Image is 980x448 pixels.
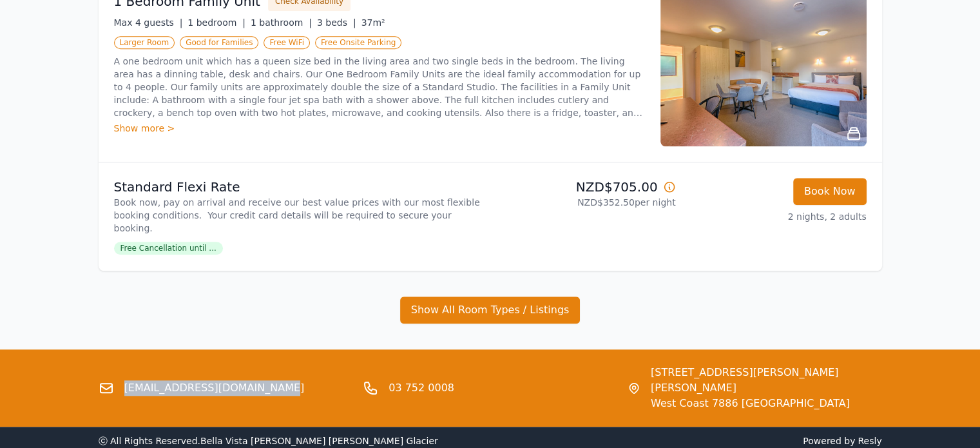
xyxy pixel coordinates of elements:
span: Free Cancellation until ... [114,242,223,255]
a: [EMAIL_ADDRESS][DOMAIN_NAME] [124,380,305,396]
span: [STREET_ADDRESS][PERSON_NAME] [PERSON_NAME] [651,365,882,396]
span: 1 bedroom | [187,17,245,28]
p: Standard Flexi Rate [114,178,485,196]
a: Resly [858,436,881,446]
span: Good for Families [180,36,258,49]
span: ⓒ All Rights Reserved. Bella Vista [PERSON_NAME] [PERSON_NAME] Glacier [99,436,438,446]
span: 37m² [361,17,385,28]
p: A one bedroom unit which has a queen size bed in the living area and two single beds in the bedro... [114,55,645,119]
div: Show more > [114,122,645,135]
button: Book Now [793,178,867,205]
span: Larger Room [114,36,175,49]
span: Free WiFi [264,36,310,49]
span: Powered by [495,434,882,447]
span: West Coast 7886 [GEOGRAPHIC_DATA] [651,396,882,411]
button: Show All Room Types / Listings [400,297,581,324]
p: Book now, pay on arrival and receive our best value prices with our most flexible booking conditi... [114,196,485,235]
p: NZD$705.00 [495,178,676,196]
p: 2 nights, 2 adults [686,210,867,223]
span: Max 4 guests | [114,17,183,28]
span: 3 beds | [317,17,356,28]
a: 03 752 0008 [389,380,454,396]
span: 1 bathroom | [251,17,312,28]
p: NZD$352.50 per night [495,196,676,209]
span: Free Onsite Parking [315,36,401,49]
